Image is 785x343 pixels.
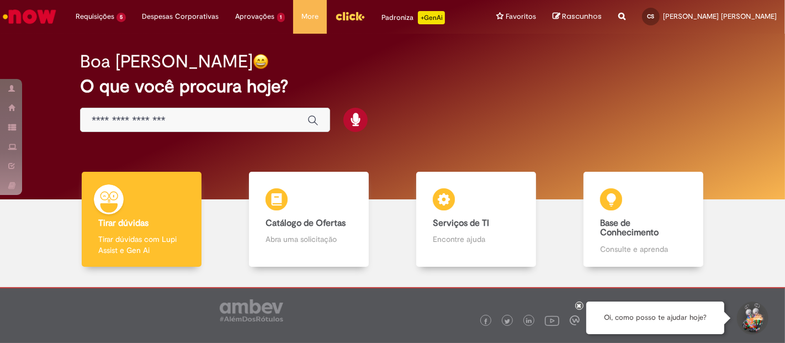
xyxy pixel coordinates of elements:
b: Base de Conhecimento [600,218,659,239]
p: Abra uma solicitação [266,234,352,245]
a: Base de Conhecimento Consulte e aprenda [560,172,727,267]
img: logo_footer_workplace.png [570,315,580,325]
img: click_logo_yellow_360x200.png [335,8,365,24]
span: 5 [116,13,126,22]
b: Catálogo de Ofertas [266,218,346,229]
span: 1 [277,13,285,22]
h2: O que você procura hoje? [80,77,705,96]
img: ServiceNow [1,6,58,28]
span: Favoritos [506,11,536,22]
span: Aprovações [236,11,275,22]
img: logo_footer_ambev_rotulo_gray.png [220,299,283,321]
button: Iniciar Conversa de Suporte [735,302,768,335]
h2: Boa [PERSON_NAME] [80,52,253,71]
span: Despesas Corporativas [142,11,219,22]
div: Oi, como posso te ajudar hoje? [586,302,724,334]
div: Padroniza [381,11,445,24]
a: Serviços de TI Encontre ajuda [392,172,560,267]
img: happy-face.png [253,54,269,70]
span: More [301,11,319,22]
img: logo_footer_linkedin.png [526,318,532,325]
span: [PERSON_NAME] [PERSON_NAME] [663,12,777,21]
a: Tirar dúvidas Tirar dúvidas com Lupi Assist e Gen Ai [58,172,225,267]
a: Catálogo de Ofertas Abra uma solicitação [225,172,392,267]
img: logo_footer_facebook.png [483,319,489,324]
img: logo_footer_twitter.png [505,319,510,324]
b: Tirar dúvidas [98,218,148,229]
span: CS [648,13,655,20]
span: Rascunhos [562,11,602,22]
img: logo_footer_youtube.png [545,313,559,328]
p: Consulte e aprenda [600,244,687,255]
p: Encontre ajuda [433,234,519,245]
a: Rascunhos [553,12,602,22]
p: Tirar dúvidas com Lupi Assist e Gen Ai [98,234,185,256]
p: +GenAi [418,11,445,24]
span: Requisições [76,11,114,22]
b: Serviços de TI [433,218,489,229]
